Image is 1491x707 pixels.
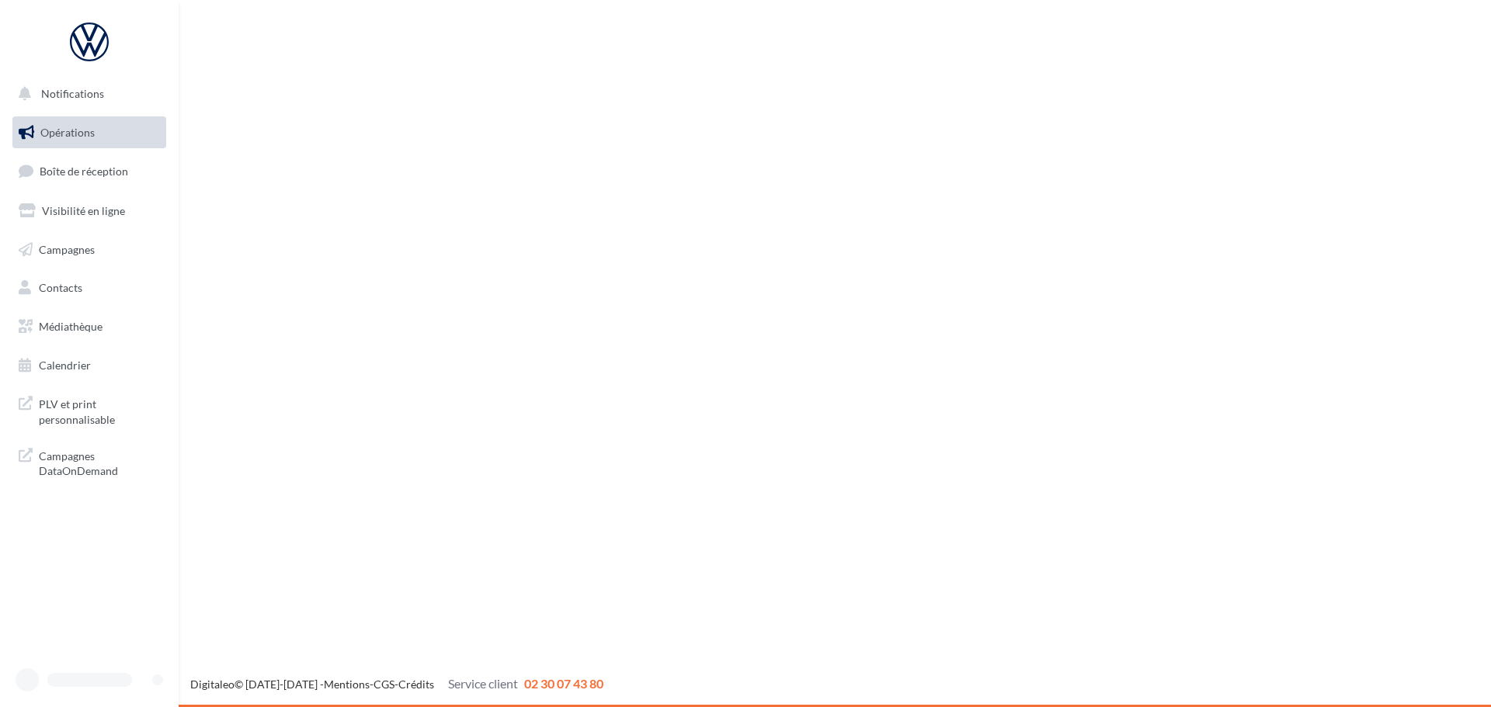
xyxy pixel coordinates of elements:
span: Boîte de réception [40,165,128,178]
a: Campagnes DataOnDemand [9,439,169,485]
span: Opérations [40,126,95,139]
a: Crédits [398,678,434,691]
a: Campagnes [9,234,169,266]
a: Visibilité en ligne [9,195,169,227]
span: PLV et print personnalisable [39,393,160,427]
span: Contacts [39,281,82,294]
span: © [DATE]-[DATE] - - - [190,678,603,691]
a: CGS [374,678,394,691]
a: Digitaleo [190,678,235,691]
span: Service client [448,676,518,691]
a: Médiathèque [9,310,169,343]
a: PLV et print personnalisable [9,387,169,433]
span: Médiathèque [39,320,103,333]
a: Calendrier [9,349,169,382]
span: Notifications [41,87,104,100]
button: Notifications [9,78,163,110]
span: Campagnes [39,242,95,255]
a: Mentions [324,678,370,691]
a: Contacts [9,272,169,304]
a: Opérations [9,116,169,149]
a: Boîte de réception [9,154,169,188]
span: Campagnes DataOnDemand [39,445,160,479]
span: 02 30 07 43 80 [524,676,603,691]
span: Visibilité en ligne [42,204,125,217]
span: Calendrier [39,359,91,372]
